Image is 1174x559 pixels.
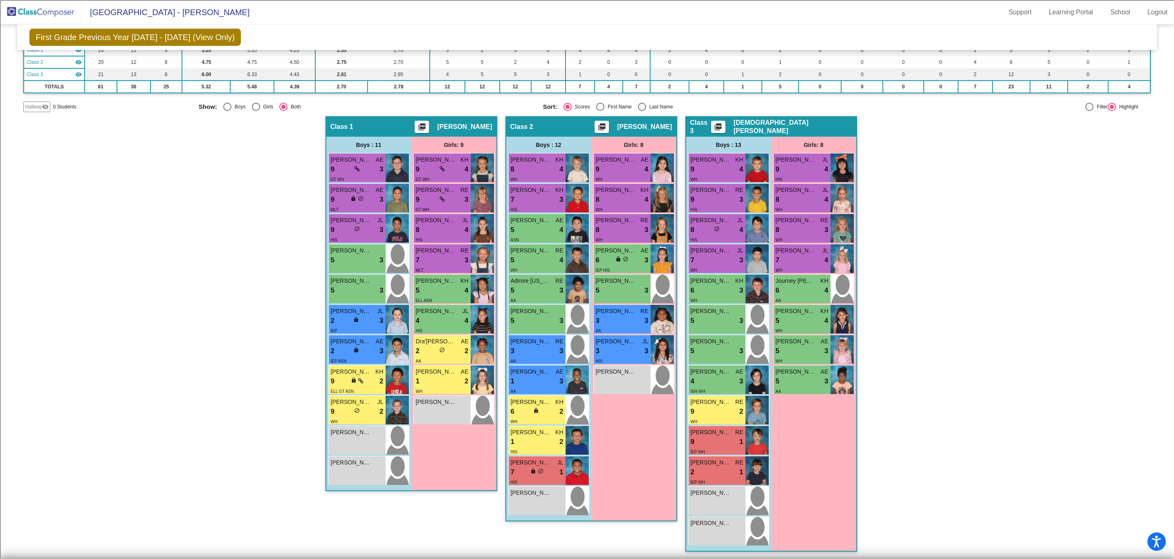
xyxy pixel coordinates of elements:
[331,255,334,266] span: 5
[714,226,720,232] span: do_not_disturb_alt
[824,164,828,175] span: 4
[3,143,1171,151] div: TODO: put dlg title
[182,68,230,81] td: 6.00
[739,164,743,175] span: 4
[3,70,1171,77] div: Rename Outline
[511,194,514,205] span: 7
[3,128,1171,136] div: Television/Radio
[377,216,384,225] span: JL
[691,164,694,175] span: 9
[465,255,468,266] span: 3
[824,255,828,266] span: 4
[762,68,799,81] td: 2
[465,56,500,68] td: 5
[559,255,563,266] span: 4
[27,71,43,78] span: Class 3
[3,106,1171,114] div: Journal
[511,207,518,212] span: HIS
[735,156,743,164] span: KH
[617,123,672,131] span: [PERSON_NAME]
[597,123,607,134] mat-icon: picture_as_pdf
[511,277,552,285] span: Admire [US_STATE]
[75,71,82,78] mat-icon: visibility
[182,81,230,93] td: 5.32
[416,285,420,296] span: 5
[883,56,923,68] td: 0
[623,56,650,68] td: 3
[150,81,182,93] td: 25
[416,164,420,175] span: 9
[958,81,992,93] td: 7
[462,216,469,225] span: JL
[511,156,552,164] span: [PERSON_NAME]
[430,56,465,68] td: 5
[623,68,650,81] td: 0
[368,68,430,81] td: 2.95
[3,99,1171,106] div: Search for Source
[331,177,344,182] span: GT WH
[230,68,274,81] td: 6.33
[691,255,694,266] span: 7
[531,56,566,68] td: 4
[3,196,1171,203] div: Move to ...
[644,255,648,266] span: 3
[820,277,828,285] span: KH
[315,68,367,81] td: 2.81
[85,56,117,68] td: 20
[822,186,828,194] span: JL
[3,62,1171,70] div: Delete
[331,186,372,194] span: [PERSON_NAME] Parish
[42,104,49,110] mat-icon: visibility_off
[500,81,531,93] td: 12
[3,233,1171,240] div: SAVE
[559,164,563,175] span: 4
[596,225,599,235] span: 8
[511,186,552,194] span: [PERSON_NAME]
[691,277,732,285] span: [PERSON_NAME]
[824,225,828,235] span: 3
[75,59,82,65] mat-icon: visibility
[260,103,274,110] div: Girls
[566,68,595,81] td: 1
[531,81,566,93] td: 12
[555,156,563,164] span: KH
[500,68,531,81] td: 5
[465,285,468,296] span: 4
[762,81,799,93] td: 5
[596,246,637,255] span: [PERSON_NAME]
[776,277,817,285] span: Journey [PERSON_NAME]
[644,225,648,235] span: 3
[559,225,563,235] span: 4
[3,167,1171,174] div: ???
[799,81,841,93] td: 0
[691,207,698,212] span: HIS
[595,68,623,81] td: 0
[460,246,468,255] span: RE
[883,81,923,93] td: 0
[24,81,84,93] td: TOTALS
[330,123,353,131] span: Class 1
[511,177,518,182] span: WH
[379,164,383,175] span: 3
[724,56,761,68] td: 0
[822,246,828,255] span: JL
[416,207,429,212] span: GT WH
[331,164,334,175] span: 9
[416,225,420,235] span: 8
[3,18,1171,25] div: Move To ...
[724,68,761,81] td: 1
[691,238,698,242] span: HIS
[776,216,817,225] span: [PERSON_NAME]
[596,194,599,205] span: 8
[841,81,883,93] td: 0
[691,156,732,164] span: [PERSON_NAME]
[3,240,1171,248] div: BOOK
[691,268,698,273] span: WH
[595,56,623,68] td: 0
[555,186,563,194] span: KH
[799,56,841,68] td: 0
[368,81,430,93] td: 2.78
[511,164,514,175] span: 8
[737,216,743,225] span: JL
[379,255,383,266] span: 3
